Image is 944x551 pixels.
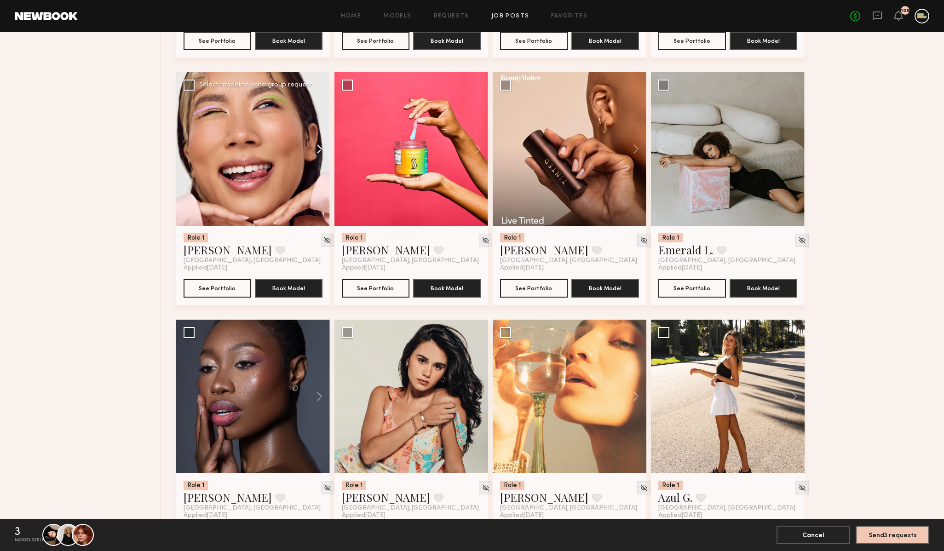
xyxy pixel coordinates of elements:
[255,279,322,298] button: Book Model
[500,32,568,50] button: See Portfolio
[500,242,588,257] a: [PERSON_NAME]
[413,36,481,44] a: Book Model
[434,13,469,19] a: Requests
[255,284,322,292] a: Book Model
[342,279,409,298] button: See Portfolio
[500,490,588,505] a: [PERSON_NAME]
[199,82,312,88] div: Select model to send group request
[184,279,251,298] button: See Portfolio
[658,264,797,272] div: Applied [DATE]
[342,264,481,272] div: Applied [DATE]
[342,257,479,264] span: [GEOGRAPHIC_DATA], [GEOGRAPHIC_DATA]
[500,264,639,272] div: Applied [DATE]
[184,32,251,50] button: See Portfolio
[571,279,639,298] button: Book Model
[901,8,909,13] div: 108
[658,32,726,50] button: See Portfolio
[184,505,321,512] span: [GEOGRAPHIC_DATA], [GEOGRAPHIC_DATA]
[658,257,795,264] span: [GEOGRAPHIC_DATA], [GEOGRAPHIC_DATA]
[184,481,208,490] div: Role 1
[323,236,331,244] img: Unhide Model
[500,512,639,519] div: Applied [DATE]
[413,32,481,50] button: Book Model
[500,257,637,264] span: [GEOGRAPHIC_DATA], [GEOGRAPHIC_DATA]
[184,264,322,272] div: Applied [DATE]
[658,279,726,298] button: See Portfolio
[730,36,797,44] a: Book Model
[342,512,481,519] div: Applied [DATE]
[323,484,331,492] img: Unhide Model
[15,527,20,538] div: 3
[571,284,639,292] a: Book Model
[413,284,481,292] a: Book Model
[342,505,479,512] span: [GEOGRAPHIC_DATA], [GEOGRAPHIC_DATA]
[640,236,648,244] img: Unhide Model
[571,36,639,44] a: Book Model
[341,13,362,19] a: Home
[342,32,409,50] button: See Portfolio
[184,257,321,264] span: [GEOGRAPHIC_DATA], [GEOGRAPHIC_DATA]
[482,236,489,244] img: Unhide Model
[184,233,208,242] div: Role 1
[798,236,806,244] img: Unhide Model
[798,484,806,492] img: Unhide Model
[184,242,272,257] a: [PERSON_NAME]
[551,13,587,19] a: Favorites
[658,505,795,512] span: [GEOGRAPHIC_DATA], [GEOGRAPHIC_DATA]
[342,242,430,257] a: [PERSON_NAME]
[491,13,530,19] a: Job Posts
[730,279,797,298] button: Book Model
[658,512,797,519] div: Applied [DATE]
[658,481,683,490] div: Role 1
[856,526,929,544] button: Send3 requests
[255,32,322,50] button: Book Model
[500,481,524,490] div: Role 1
[500,233,524,242] div: Role 1
[500,505,637,512] span: [GEOGRAPHIC_DATA], [GEOGRAPHIC_DATA]
[658,233,683,242] div: Role 1
[777,526,850,544] button: Cancel
[658,242,713,257] a: Emerald L.
[184,512,322,519] div: Applied [DATE]
[730,284,797,292] a: Book Model
[15,538,57,543] div: models selected
[640,484,648,492] img: Unhide Model
[730,32,797,50] button: Book Model
[342,233,366,242] div: Role 1
[500,279,568,298] button: See Portfolio
[342,490,430,505] a: [PERSON_NAME]
[571,32,639,50] button: Book Model
[413,279,481,298] button: Book Model
[383,13,411,19] a: Models
[342,481,366,490] div: Role 1
[255,36,322,44] a: Book Model
[658,490,692,505] a: Azul G.
[184,490,272,505] a: [PERSON_NAME]
[482,484,489,492] img: Unhide Model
